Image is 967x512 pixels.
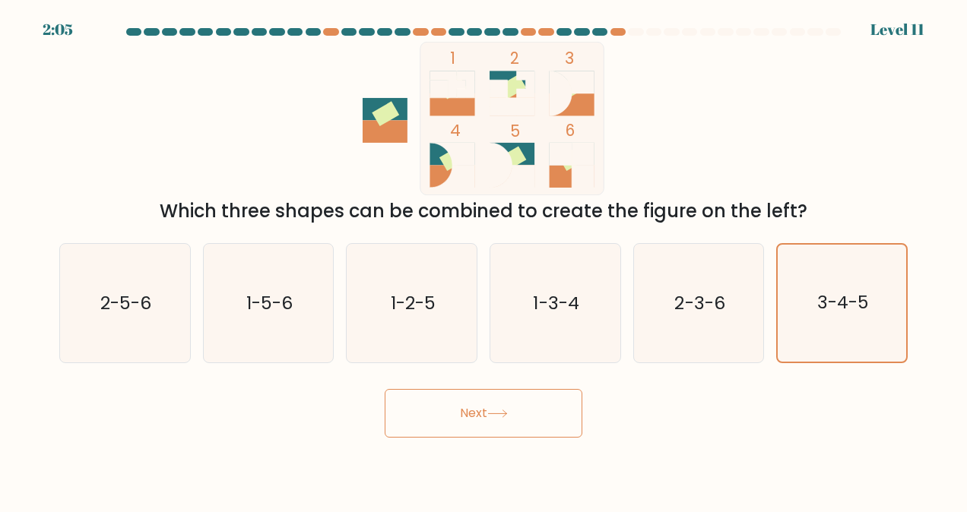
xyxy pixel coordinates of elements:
tspan: 2 [510,47,519,69]
tspan: 1 [450,47,455,69]
tspan: 4 [450,120,461,142]
div: Which three shapes can be combined to create the figure on the left? [68,198,899,225]
text: 1-2-5 [391,291,436,315]
tspan: 5 [510,120,520,142]
text: 3-4-5 [817,291,869,315]
text: 2-5-6 [100,291,151,315]
button: Next [385,389,582,438]
text: 1-5-6 [246,291,293,315]
text: 2-3-6 [675,291,725,315]
text: 1-3-4 [534,291,579,315]
tspan: 3 [566,47,575,69]
div: Level 11 [870,18,924,41]
div: 2:05 [43,18,73,41]
tspan: 6 [566,120,575,142]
